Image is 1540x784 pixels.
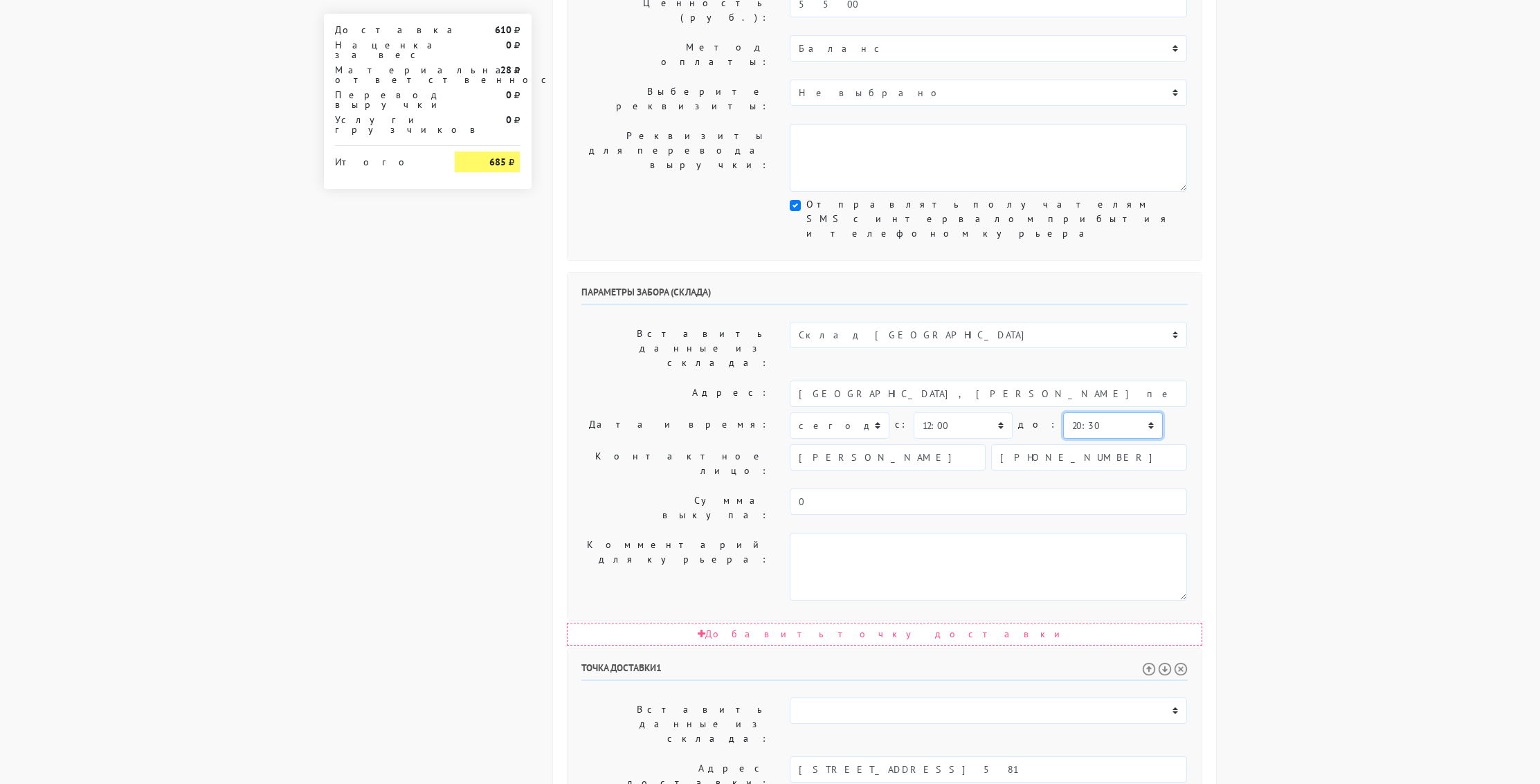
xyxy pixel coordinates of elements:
[325,115,445,134] div: Услуги грузчиков
[571,124,780,192] label: Реквизиты для перевода выручки:
[325,65,445,84] div: Материальная ответственность
[571,80,780,118] label: Выберите реквизиты:
[790,444,986,471] input: Имя
[1018,412,1058,437] label: до:
[567,623,1202,646] div: Добавить точку доставки
[506,113,511,126] strong: 0
[571,444,780,483] label: Контактное лицо:
[500,64,511,76] strong: 28
[571,412,780,439] label: Дата и время:
[806,197,1187,241] label: Отправлять получателям SMS с интервалом прибытия и телефоном курьера
[325,40,445,60] div: Наценка за вес
[571,533,780,601] label: Комментарий для курьера:
[571,322,780,375] label: Вставить данные из склада:
[335,152,435,167] div: Итого
[571,489,780,527] label: Сумма выкупа:
[991,444,1187,471] input: Телефон
[895,412,908,437] label: c:
[571,35,780,74] label: Метод оплаты:
[495,24,511,36] strong: 610
[571,381,780,407] label: Адрес:
[489,156,506,168] strong: 685
[581,286,1188,305] h6: Параметры забора (склада)
[656,662,662,674] span: 1
[325,90,445,109] div: Перевод выручки
[325,25,445,35] div: Доставка
[506,39,511,51] strong: 0
[506,89,511,101] strong: 0
[571,698,780,751] label: Вставить данные из склада:
[581,662,1188,681] h6: Точка доставки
